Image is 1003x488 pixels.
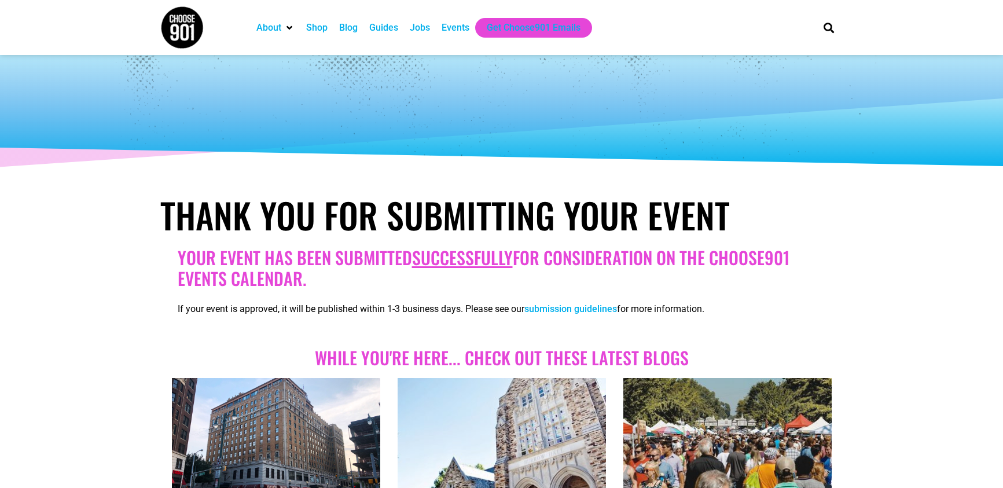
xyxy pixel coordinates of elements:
a: Events [442,21,469,35]
span: If your event is approved, it will be published within 1-3 business days. Please see our for more... [178,303,704,314]
div: Search [819,18,838,37]
u: successfully [412,244,513,270]
h2: While you're here... Check out these Latest blogs [178,347,826,368]
a: About [256,21,281,35]
nav: Main nav [251,18,804,38]
a: submission guidelines [524,303,617,314]
a: Guides [369,21,398,35]
h2: Your Event has been submitted for consideration on the Choose901 events calendar. [178,247,826,289]
a: Shop [306,21,328,35]
div: About [251,18,300,38]
h1: Thank You for Submitting Your Event [160,194,843,236]
a: Jobs [410,21,430,35]
a: Blog [339,21,358,35]
a: Get Choose901 Emails [487,21,581,35]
